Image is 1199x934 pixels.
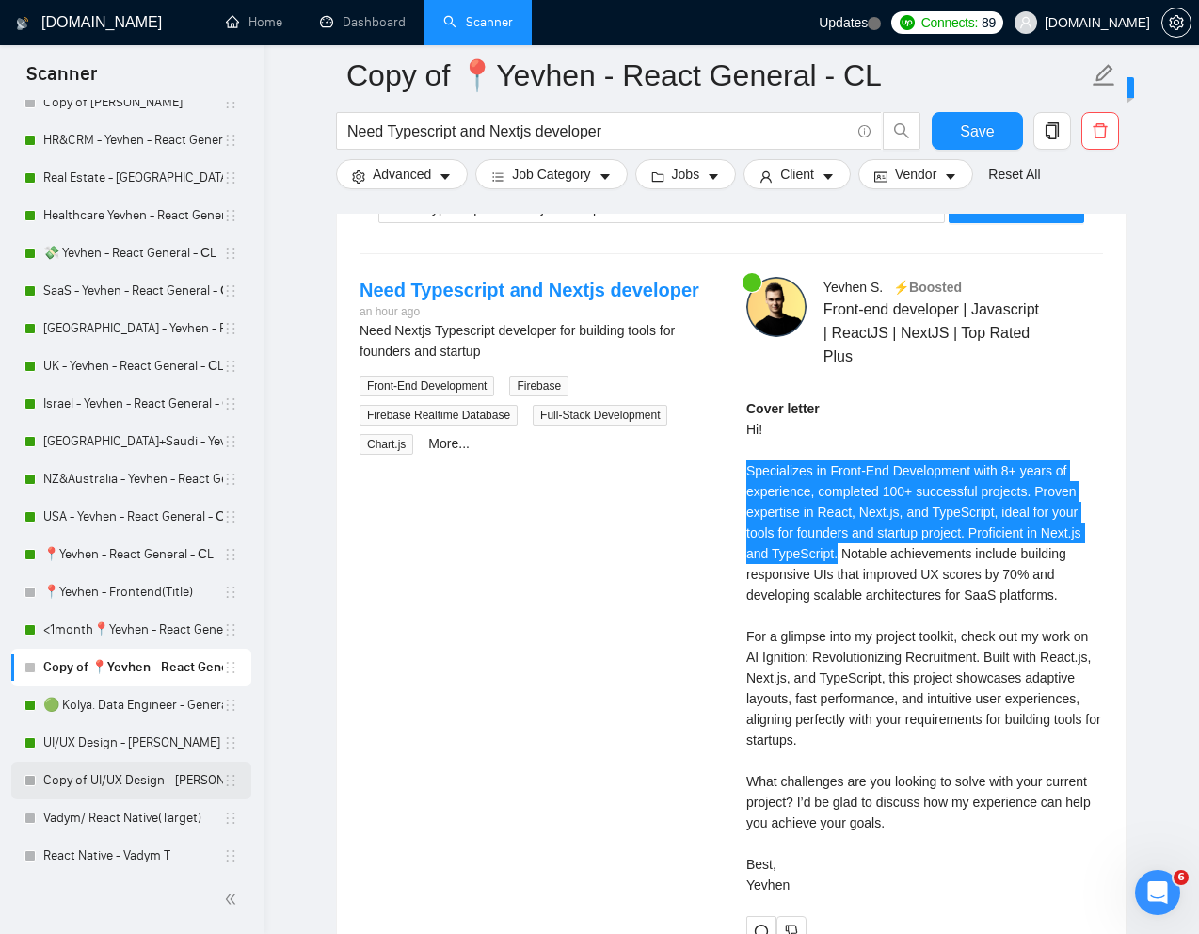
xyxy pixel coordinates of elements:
[43,573,223,611] a: 📍Yevhen - Frontend(Title)
[320,14,406,30] a: dashboardDashboard
[635,159,737,189] button: folderJobscaret-down
[346,52,1088,99] input: Scanner name...
[780,164,814,185] span: Client
[822,169,835,184] span: caret-down
[11,498,251,536] li: USA - Yevhen - React General - СL
[1082,122,1118,139] span: delete
[1162,15,1191,30] span: setting
[43,762,223,799] a: Copy of UI/UX Design - [PERSON_NAME]
[1174,870,1189,885] span: 6
[944,169,957,184] span: caret-down
[223,773,238,788] span: holder
[1092,63,1116,88] span: edit
[11,385,251,423] li: Israel - Yevhen - React General - СL
[823,298,1047,368] span: Front-end developer | Javascript | ReactJS | NextJS | Top Rated Plus
[900,15,915,30] img: upwork-logo.png
[347,120,850,143] input: Search Freelance Jobs...
[223,811,238,826] span: holder
[43,310,223,347] a: [GEOGRAPHIC_DATA] - Yevhen - React General - СL
[43,460,223,498] a: NZ&Australia - Yevhen - React General - СL
[819,15,868,30] span: Updates
[16,8,29,39] img: logo
[509,376,568,396] span: Firebase
[759,169,773,184] span: user
[223,283,238,298] span: holder
[428,436,470,451] a: More...
[11,84,251,121] li: Copy of Yevhen - Swift
[883,112,920,150] button: search
[11,686,251,724] li: 🟢 Kolya. Data Engineer - General
[352,169,365,184] span: setting
[223,472,238,487] span: holder
[360,303,699,321] div: an hour ago
[360,280,699,300] a: Need Typescript and Nextjs developer
[390,201,612,216] span: Need Typescript and Nextjs developer
[43,724,223,762] a: UI/UX Design - [PERSON_NAME]
[223,848,238,863] span: holder
[223,321,238,336] span: holder
[982,12,996,33] span: 89
[226,14,282,30] a: homeHome
[336,159,468,189] button: settingAdvancedcaret-down
[223,208,238,223] span: holder
[43,423,223,460] a: [GEOGRAPHIC_DATA]+Saudi - Yevhen - React General - СL
[1034,122,1070,139] span: copy
[707,169,720,184] span: caret-down
[373,164,431,185] span: Advanced
[223,396,238,411] span: holder
[43,498,223,536] a: USA - Yevhen - React General - СL
[43,536,223,573] a: 📍Yevhen - React General - СL
[43,799,223,837] a: Vadym/ React Native(Target)
[884,122,919,139] span: search
[43,197,223,234] a: Healthcare Yevhen - React General - СL
[11,423,251,460] li: UAE+Saudi - Yevhen - React General - СL
[11,762,251,799] li: Copy of UI/UX Design - Mariana Derevianko
[895,164,936,185] span: Vendor
[960,120,994,143] span: Save
[43,649,223,686] a: Copy of 📍Yevhen - React General - СL
[11,460,251,498] li: NZ&Australia - Yevhen - React General - СL
[11,310,251,347] li: Switzerland - Yevhen - React General - СL
[360,434,413,455] span: Chart.js
[223,698,238,713] span: holder
[223,170,238,185] span: holder
[11,724,251,762] li: UI/UX Design - Mariana Derevianko
[43,159,223,197] a: Real Estate - [GEOGRAPHIC_DATA] - React General - СL
[11,611,251,649] li: <1month📍Yevhen - React General - СL
[1019,16,1032,29] span: user
[11,159,251,197] li: Real Estate - Yevhen - React General - СL
[746,398,1103,895] div: Remember that the client will see only the first two lines of your cover letter.
[11,347,251,385] li: UK - Yevhen - React General - СL
[599,169,612,184] span: caret-down
[11,837,251,875] li: React Native - Vadym T
[1135,870,1180,915] iframe: Intercom live chat
[672,164,700,185] span: Jobs
[1161,8,1191,38] button: setting
[43,611,223,649] a: <1month📍Yevhen - React General - СL
[11,536,251,573] li: 📍Yevhen - React General - СL
[223,509,238,524] span: holder
[858,159,973,189] button: idcardVendorcaret-down
[874,169,887,184] span: idcard
[11,121,251,159] li: HR&CRM - Yevhen - React General - СL
[223,246,238,261] span: holder
[223,547,238,562] span: holder
[988,164,1040,185] a: Reset All
[533,405,667,426] span: Full-Stack Development
[224,890,243,909] span: double-left
[746,401,820,416] strong: Cover letter
[43,385,223,423] a: Israel - Yevhen - React General - СL
[43,121,223,159] a: HR&CRM - Yevhen - React General - СL
[11,272,251,310] li: SaaS - Yevhen - React General - СL
[360,320,716,362] div: Need Nextjs Typescript developer for building tools for founders and startup
[439,169,452,184] span: caret-down
[743,159,851,189] button: userClientcaret-down
[43,84,223,121] a: Copy of [PERSON_NAME]
[651,169,664,184] span: folder
[43,347,223,385] a: UK - Yevhen - React General - СL
[360,405,518,426] span: Firebase Realtime Database
[43,234,223,272] a: 💸 Yevhen - React General - СL
[858,125,871,137] span: info-circle
[475,159,627,189] button: barsJob Categorycaret-down
[360,376,494,396] span: Front-End Development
